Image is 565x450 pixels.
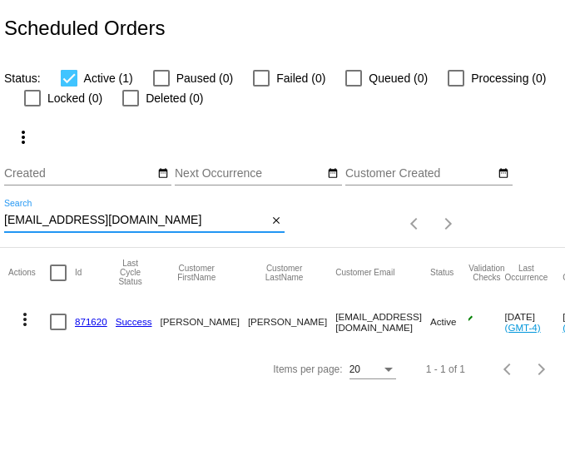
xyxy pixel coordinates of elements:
[273,363,342,375] div: Items per page:
[4,17,165,40] h2: Scheduled Orders
[432,207,465,240] button: Next page
[505,264,548,282] button: Change sorting for LastOccurrenceUtc
[399,207,432,240] button: Previous page
[369,68,428,88] span: Queued (0)
[426,363,465,375] div: 1 - 1 of 1
[267,212,285,230] button: Clear
[84,68,133,88] span: Active (1)
[335,268,394,278] button: Change sorting for CustomerEmail
[248,298,335,346] mat-cell: [PERSON_NAME]
[345,167,495,180] input: Customer Created
[47,88,102,108] span: Locked (0)
[335,298,430,346] mat-cell: [EMAIL_ADDRESS][DOMAIN_NAME]
[116,259,146,286] button: Change sorting for LastProcessingCycleId
[146,88,203,108] span: Deleted (0)
[8,248,50,298] mat-header-cell: Actions
[468,248,504,298] mat-header-cell: Validation Checks
[471,68,546,88] span: Processing (0)
[270,215,282,228] mat-icon: close
[4,214,267,227] input: Search
[349,363,360,375] span: 20
[75,268,82,278] button: Change sorting for Id
[505,298,563,346] mat-cell: [DATE]
[430,268,453,278] button: Change sorting for Status
[75,316,107,327] a: 871620
[505,322,541,333] a: (GMT-4)
[327,167,339,180] mat-icon: date_range
[492,353,525,386] button: Previous page
[498,167,509,180] mat-icon: date_range
[525,353,558,386] button: Next page
[13,127,33,147] mat-icon: more_vert
[430,316,457,327] span: Active
[161,264,233,282] button: Change sorting for CustomerFirstName
[15,309,35,329] mat-icon: more_vert
[176,68,233,88] span: Paused (0)
[349,364,396,376] mat-select: Items per page:
[161,298,248,346] mat-cell: [PERSON_NAME]
[276,68,325,88] span: Failed (0)
[175,167,325,180] input: Next Occurrence
[248,264,320,282] button: Change sorting for CustomerLastName
[4,72,41,85] span: Status:
[157,167,169,180] mat-icon: date_range
[116,316,152,327] a: Success
[4,167,154,180] input: Created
